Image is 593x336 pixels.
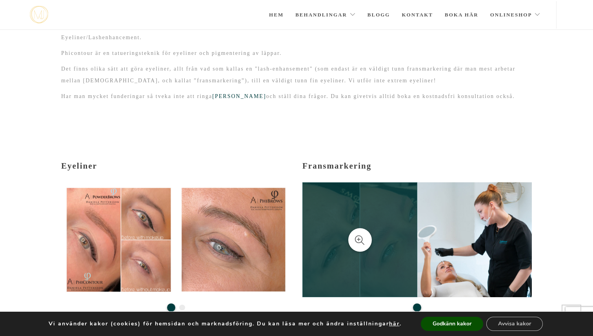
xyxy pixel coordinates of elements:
button: 1 of 2 [167,303,175,312]
button: 1 of 1 [413,303,421,312]
span: Eyeliner [61,161,97,171]
img: mjstudio [30,6,48,24]
button: Avvisa kakor [486,317,543,331]
button: 2 of 2 [179,305,185,311]
a: [PERSON_NAME] [212,93,266,99]
a: Onlineshop [490,1,541,29]
button: här [389,320,400,327]
p: Det finns olika sätt att göra eyeliner, allt från vad som kallas en "lash-enhansement" (som endas... [61,63,532,87]
p: Phicontour är en tatueringsteknik för eyeliner och pigmentering av läppar. [61,47,532,59]
span: Fransmarkering [302,161,371,171]
p: Eyeliner/Lashenhancement. [61,32,532,44]
a: mjstudio mjstudio mjstudio [30,6,48,24]
a: Kontakt [402,1,433,29]
a: Hem [269,1,284,29]
p: Vi använder kakor (cookies) för hemsidan och marknadsföring. Du kan läsa mer och ändra inställnin... [49,320,402,327]
a: Behandlingar [295,1,356,29]
p: Har man mycket funderingar så tveka inte att ringa och ställ dina frågor. Du kan givetvis alltid ... [61,91,532,102]
a: Boka här [445,1,478,29]
button: Godkänn kakor [421,317,483,331]
a: Blogg [367,1,390,29]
